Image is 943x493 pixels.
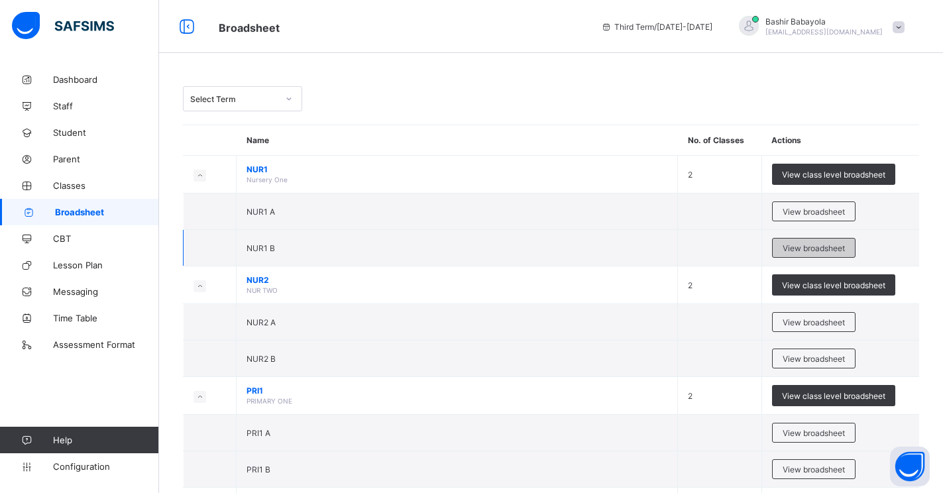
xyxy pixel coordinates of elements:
[53,233,159,244] span: CBT
[772,349,856,358] a: View broadsheet
[772,459,856,469] a: View broadsheet
[772,312,856,322] a: View broadsheet
[772,274,895,284] a: View class level broadsheet
[688,170,693,180] span: 2
[761,125,919,156] th: Actions
[53,74,159,85] span: Dashboard
[783,354,845,364] span: View broadsheet
[765,28,883,36] span: [EMAIL_ADDRESS][DOMAIN_NAME]
[247,243,275,253] span: NUR1 B
[765,17,883,27] span: Bashir Babayola
[53,154,159,164] span: Parent
[601,22,712,32] span: session/term information
[53,313,159,323] span: Time Table
[53,180,159,191] span: Classes
[247,354,276,364] span: NUR2 B
[237,125,678,156] th: Name
[247,176,288,184] span: Nursery One
[53,260,159,270] span: Lesson Plan
[247,428,270,438] span: PRI1 A
[247,207,275,217] span: NUR1 A
[688,280,693,290] span: 2
[12,12,114,40] img: safsims
[190,94,278,104] div: Select Term
[247,386,667,396] span: PRI1
[53,286,159,297] span: Messaging
[772,385,895,395] a: View class level broadsheet
[53,127,159,138] span: Student
[783,465,845,474] span: View broadsheet
[772,164,895,174] a: View class level broadsheet
[772,238,856,248] a: View broadsheet
[783,207,845,217] span: View broadsheet
[53,339,159,350] span: Assessment Format
[247,275,667,285] span: NUR2
[782,170,885,180] span: View class level broadsheet
[247,286,278,294] span: NUR TWO
[55,207,159,217] span: Broadsheet
[783,317,845,327] span: View broadsheet
[783,428,845,438] span: View broadsheet
[783,243,845,253] span: View broadsheet
[247,465,270,474] span: PRI1 B
[772,201,856,211] a: View broadsheet
[726,16,911,38] div: BashirBabayola
[782,280,885,290] span: View class level broadsheet
[772,423,856,433] a: View broadsheet
[678,125,761,156] th: No. of Classes
[247,397,292,405] span: PRIMARY ONE
[219,21,280,34] span: Broadsheet
[247,164,667,174] span: NUR1
[53,435,158,445] span: Help
[247,317,276,327] span: NUR2 A
[890,447,930,486] button: Open asap
[53,101,159,111] span: Staff
[53,461,158,472] span: Configuration
[688,391,693,401] span: 2
[782,391,885,401] span: View class level broadsheet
